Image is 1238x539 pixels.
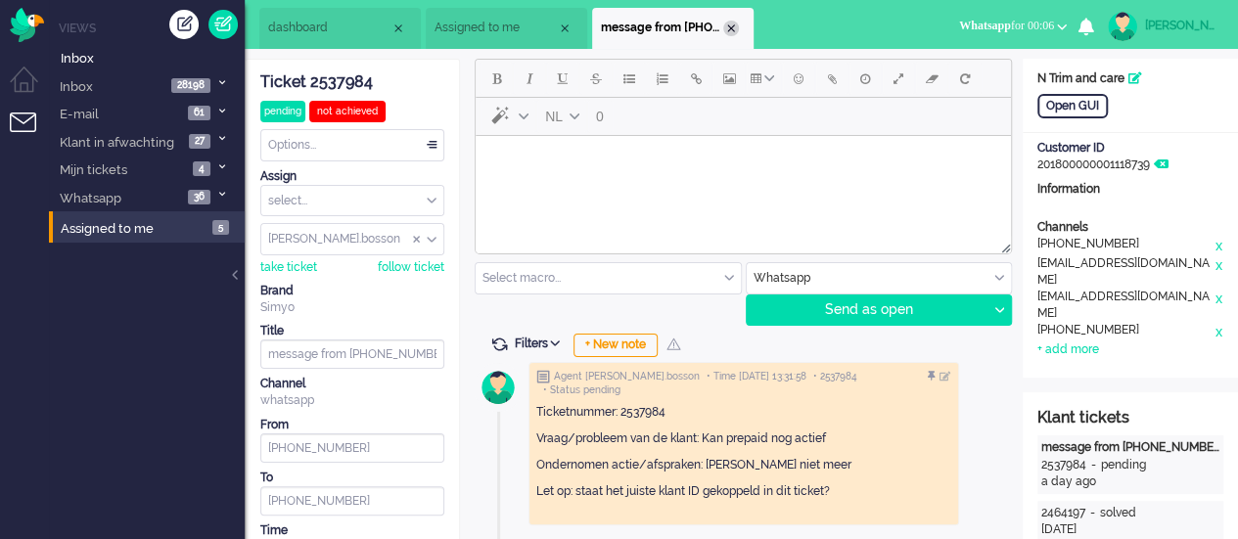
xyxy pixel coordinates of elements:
div: whatsapp [260,392,444,409]
div: Title [260,323,444,339]
div: To [260,470,444,486]
div: Resize [994,236,1011,253]
div: Simyo [260,299,444,316]
div: x [1214,289,1223,322]
button: Add attachment [815,62,848,95]
span: • Status pending [543,383,620,397]
button: AI [480,100,536,133]
span: Assigned to me [435,20,557,36]
a: Assigned to me 5 [57,217,245,239]
button: Fullscreen [882,62,915,95]
button: Italic [513,62,546,95]
button: Emoticons [782,62,815,95]
iframe: Rich Text Area [476,136,1011,236]
div: follow ticket [378,259,444,276]
a: Omnidesk [10,13,44,27]
button: Clear formatting [915,62,948,95]
div: not achieved [309,101,386,122]
div: pending [1101,457,1146,473]
button: Insert/edit image [712,62,746,95]
div: 2537984 [1041,457,1086,473]
span: NL [545,109,563,124]
span: 61 [188,106,210,120]
button: Underline [546,62,579,95]
p: Ticketnummer: 2537984 [536,404,951,421]
div: Information [1037,181,1223,212]
div: message from [PHONE_NUMBER] [1041,439,1219,456]
a: Inbox [57,47,245,68]
div: Channel [260,376,444,392]
span: 27 [189,134,210,149]
div: + New note [573,334,658,357]
div: x [1214,255,1223,289]
div: [EMAIL_ADDRESS][DOMAIN_NAME] [1037,289,1214,322]
div: 201800000001118739 [1023,140,1238,173]
span: Klant in afwachting [57,125,174,159]
p: Ondernomen actie/afspraken: [PERSON_NAME] niet meer [536,457,951,473]
span: 28198 [171,78,210,93]
div: - [1086,457,1101,473]
span: • Time [DATE] 13:31:58 [707,370,806,383]
div: N Trim and care [1023,70,1238,87]
span: Filters [515,337,567,350]
button: Insert/edit link [679,62,712,95]
span: • 2537984 [813,370,857,383]
div: Create ticket [169,10,199,39]
button: Whatsappfor 00:06 [947,12,1078,40]
span: 36 [188,190,210,204]
span: message from [PHONE_NUMBER] [601,20,723,36]
button: Bullet list [613,62,646,95]
img: flow_omnibird.svg [10,8,44,42]
div: Ticket 2537984 [260,71,444,94]
a: [PERSON_NAME].bosson [1104,12,1218,41]
div: Assign Group [260,185,444,217]
button: Delay message [848,62,882,95]
a: Quick Ticket [208,10,238,39]
div: - [1085,505,1100,521]
p: Let op: staat het juiste klant ID gekoppeld in dit ticket? [536,483,951,500]
span: Whatsapp [959,19,1011,32]
span: 4 [193,161,210,176]
button: Numbered list [646,62,679,95]
button: Strikethrough [579,62,613,95]
div: + add more [1037,341,1099,358]
span: Inbox [57,69,93,104]
span: Inbox [61,51,94,66]
li: Views [59,20,245,36]
span: for 00:06 [959,19,1054,32]
div: [PHONE_NUMBER] [1037,322,1214,341]
div: [DATE] [1041,521,1219,538]
li: Whatsappfor 00:06 [947,6,1078,49]
div: Send as open [747,295,987,325]
li: Dashboard [259,8,421,49]
div: Customer ID [1037,140,1223,157]
div: Klant tickets [1037,407,1223,429]
span: 0 [596,109,604,124]
div: Close tab [557,21,573,36]
div: Channels [1037,219,1223,236]
div: a day ago [1041,473,1219,490]
div: Assign User [260,223,444,255]
div: Time [260,522,444,539]
div: Brand [260,283,444,299]
img: avatar [474,363,523,412]
span: dashboard [268,20,390,36]
button: Bold [480,62,513,95]
div: Assign [260,168,444,185]
li: Tickets menu [10,112,54,157]
button: 0 [587,100,613,133]
span: Agent [PERSON_NAME].bosson [554,370,700,383]
div: Close tab [723,21,739,36]
li: View [426,8,587,49]
button: Reset content [948,62,982,95]
div: [EMAIL_ADDRESS][DOMAIN_NAME] [1037,255,1214,289]
li: Dashboard menu [10,67,54,111]
div: solved [1100,505,1136,521]
div: 2464197 [1041,505,1085,521]
div: x [1214,322,1223,341]
div: pending [260,101,305,122]
div: take ticket [260,259,317,276]
button: Language [536,100,587,133]
span: Whatsapp [57,181,121,215]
